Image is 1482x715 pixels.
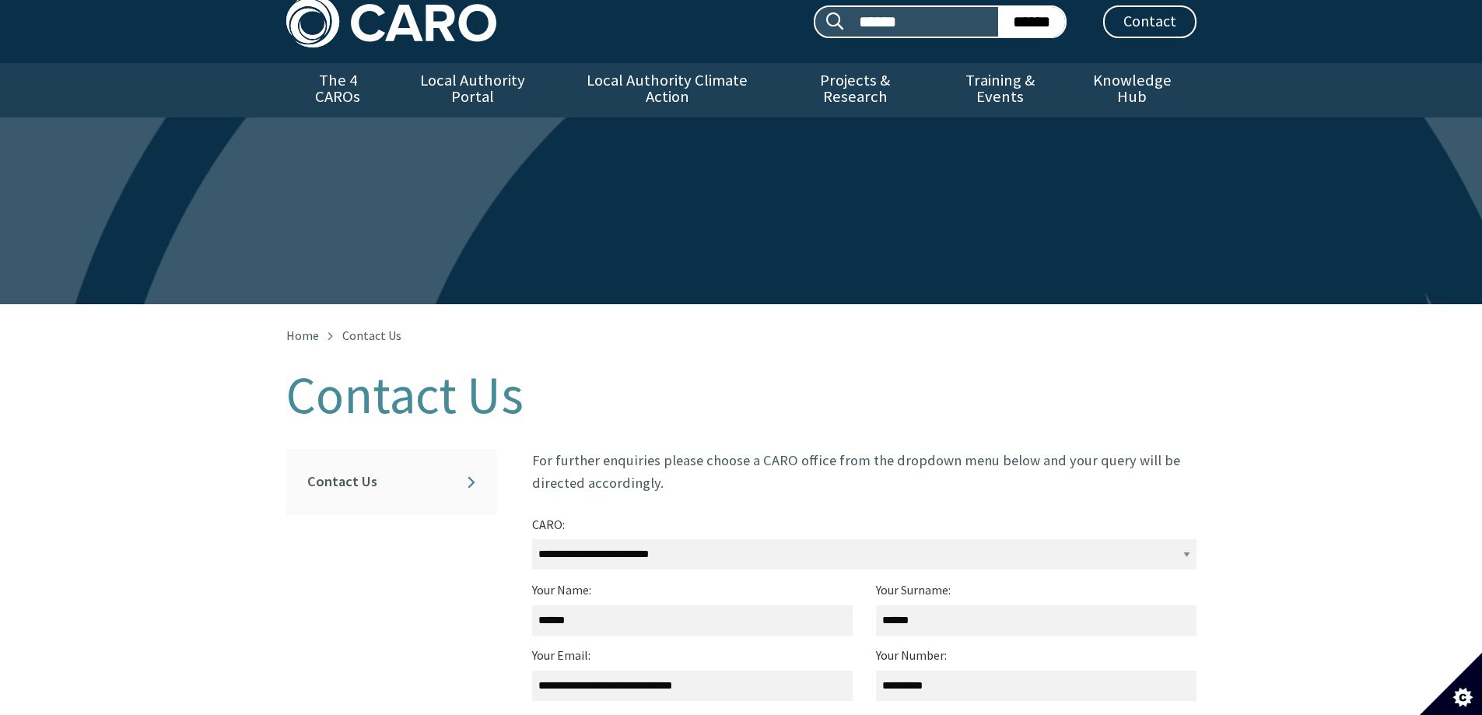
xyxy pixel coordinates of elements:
a: Contact [1103,5,1196,38]
a: The 4 CAROs [286,63,390,117]
a: Contact Us [305,464,478,500]
button: Set cookie preferences [1420,653,1482,715]
a: Projects & Research [778,63,932,117]
a: Local Authority Climate Action [556,63,778,117]
label: Your Email: [532,644,590,667]
label: Your Number: [876,644,947,667]
label: Your Name: [532,579,591,601]
label: CARO: [532,513,565,536]
span: Contact Us [342,328,401,343]
a: Knowledge Hub [1068,63,1196,117]
p: For further enquiries please choose a CARO office from the dropdown menu below and your query wil... [532,449,1196,495]
a: Training & Events [932,63,1068,117]
a: Local Authority Portal [390,63,556,117]
h1: Contact Us [286,366,1196,424]
a: Home [286,328,319,343]
label: Your Surname: [876,579,951,601]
